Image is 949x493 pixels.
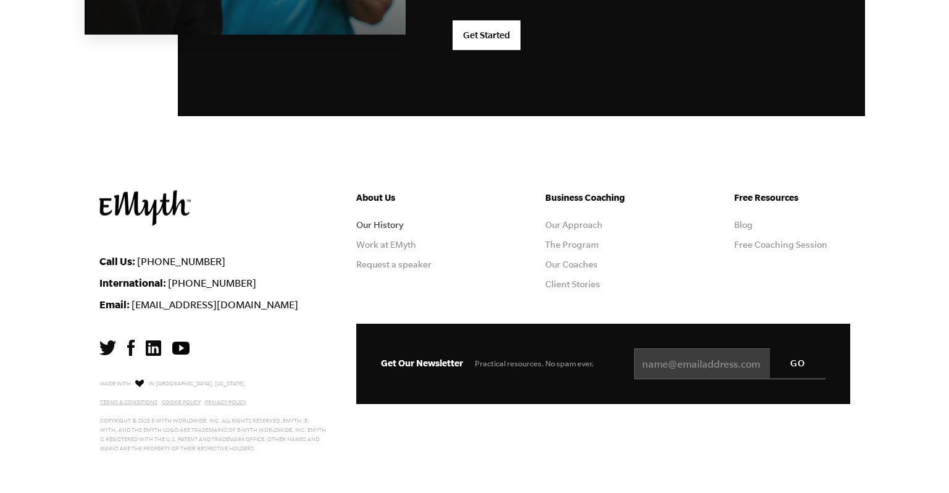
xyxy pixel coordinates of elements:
input: GO [770,348,826,378]
iframe: Chat Widget [674,404,949,493]
a: [PHONE_NUMBER] [168,277,256,289]
span: Get Our Newsletter [381,358,463,368]
span: Practical resources. No spam ever. [475,359,594,368]
a: [EMAIL_ADDRESS][DOMAIN_NAME] [132,299,298,310]
h5: About Us [356,190,472,205]
a: Our Coaches [545,259,598,269]
a: [PHONE_NUMBER] [137,256,225,267]
a: Cookie Policy [162,399,201,405]
input: name@emailaddress.com [634,348,826,379]
h5: Business Coaching [545,190,661,205]
a: Free Coaching Session [734,240,827,250]
a: Work at EMyth [356,240,416,250]
img: Love [135,379,144,387]
img: YouTube [172,342,190,355]
strong: International: [99,277,166,289]
img: Twitter [99,340,116,355]
a: Request a speaker [356,259,432,269]
img: LinkedIn [146,340,161,356]
a: The Program [545,240,599,250]
strong: Email: [99,298,130,310]
img: Facebook [127,340,135,356]
a: Terms & Conditions [100,399,157,405]
a: Our Approach [545,220,603,230]
img: EMyth [99,190,191,225]
strong: Call Us: [99,255,135,267]
a: Privacy Policy [205,399,246,405]
a: Get Started [453,20,520,50]
h5: Free Resources [734,190,850,205]
a: Our History [356,220,403,230]
a: Client Stories [545,279,600,289]
p: Made with in [GEOGRAPHIC_DATA], [US_STATE]. Copyright © 2025 E-Myth Worldwide, Inc. All rights re... [100,377,327,453]
a: Blog [734,220,753,230]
